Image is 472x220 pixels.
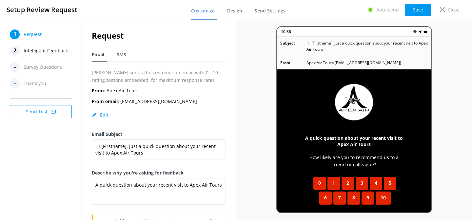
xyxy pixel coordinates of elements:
[10,79,20,88] div: -
[332,179,335,187] span: 1
[318,179,321,187] span: 0
[24,62,62,72] span: Survey Questions
[92,112,108,118] button: Edit
[418,30,422,34] img: near-me.png
[92,69,226,84] p: [PERSON_NAME] sends the customer an email with 0 - 10 rating buttons embedded, for maximum respon...
[92,51,104,58] span: Email
[10,29,20,39] div: 1
[405,4,431,16] button: Save
[280,40,306,52] p: Subject
[10,62,20,72] div: -
[324,194,327,201] span: 6
[92,98,197,105] p: [EMAIL_ADDRESS][DOMAIN_NAME]
[303,154,405,169] p: How likely are you to recommend us to a friend or colleague?
[92,139,226,159] textarea: Hi [Firstname], just a quick question about your recent visit to Apex Air Tours
[24,29,42,39] span: Request
[117,51,126,58] span: SMS
[24,46,68,56] span: Intelligent Feedback
[281,28,291,35] p: 10:38
[92,169,226,176] label: Describe why you're asking for feedback
[92,87,139,94] p: Apex Air Tours
[366,194,369,201] span: 9
[191,8,215,14] span: Customize
[303,135,405,147] h3: A quick question about your recent visit to Apex Air Tours
[346,179,349,187] span: 2
[361,179,363,187] span: 3
[92,29,226,42] h2: Request
[423,30,427,34] img: battery.png
[375,179,377,187] span: 4
[306,40,428,52] p: Hi [Firstname], just a quick question about your recent visit to Apex Air Tours
[10,105,72,118] button: Send Test
[92,98,119,104] b: From email:
[92,178,226,205] textarea: A quick question about your recent visit to Apex Air Tours
[227,8,242,14] span: Design
[413,30,417,34] img: wifi.png
[334,82,374,122] img: 690-1755549465.png
[352,194,355,201] span: 8
[381,194,386,201] span: 10
[280,60,306,66] p: From
[92,87,105,94] b: From:
[389,179,391,187] span: 5
[306,60,401,66] p: Apex Air Tours ( [EMAIL_ADDRESS][DOMAIN_NAME] )
[376,6,399,13] p: Auto-send
[10,46,20,56] div: 2
[24,79,46,88] span: Thank you
[330,212,378,219] p: 0 - Extremely Unlikely
[255,8,285,14] span: Send Settings
[338,194,341,201] span: 7
[448,6,460,13] p: Close
[92,131,226,138] label: Email Subject
[7,5,77,15] h3: Setup Review Request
